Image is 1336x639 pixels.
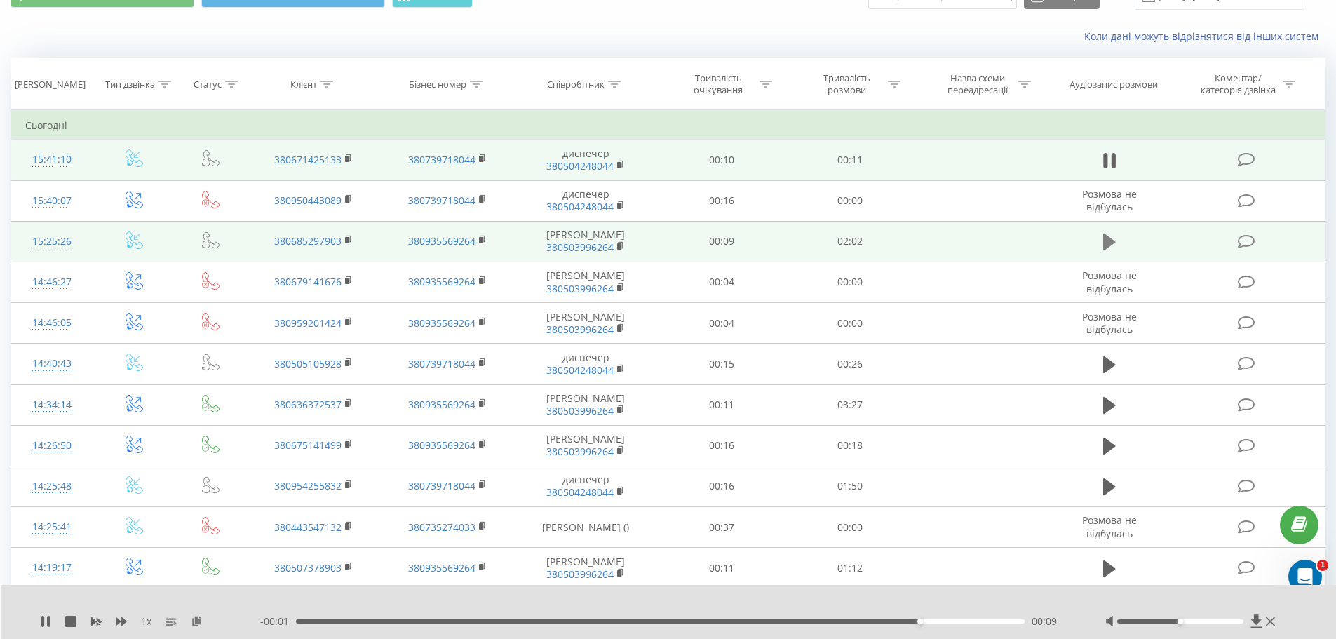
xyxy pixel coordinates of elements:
[514,140,658,180] td: диспечер
[408,561,475,574] a: 380935569264
[546,445,614,458] a: 380503996264
[274,316,342,330] a: 380959201424
[658,140,786,180] td: 00:10
[514,262,658,302] td: [PERSON_NAME]
[514,384,658,425] td: [PERSON_NAME]
[408,357,475,370] a: 380739718044
[658,384,786,425] td: 00:11
[658,221,786,262] td: 00:09
[786,384,915,425] td: 03:27
[658,180,786,221] td: 00:16
[786,466,915,506] td: 01:50
[25,309,79,337] div: 14:46:05
[408,520,475,534] a: 380735274033
[274,398,342,411] a: 380636372537
[11,112,1325,140] td: Сьогодні
[25,187,79,215] div: 15:40:07
[809,72,884,96] div: Тривалість розмови
[514,303,658,344] td: [PERSON_NAME]
[274,194,342,207] a: 380950443089
[1032,614,1057,628] span: 00:09
[1288,560,1322,593] iframe: Intercom live chat
[917,619,923,624] div: Accessibility label
[786,303,915,344] td: 00:00
[1178,619,1183,624] div: Accessibility label
[786,548,915,588] td: 01:12
[940,72,1015,96] div: Назва схеми переадресації
[25,432,79,459] div: 14:26:50
[1082,187,1137,213] span: Розмова не відбулась
[260,614,296,628] span: - 00:01
[681,72,756,96] div: Тривалість очікування
[1197,72,1279,96] div: Коментар/категорія дзвінка
[15,79,86,90] div: [PERSON_NAME]
[786,425,915,466] td: 00:18
[546,567,614,581] a: 380503996264
[409,79,466,90] div: Бізнес номер
[25,554,79,581] div: 14:19:17
[546,404,614,417] a: 380503996264
[25,473,79,500] div: 14:25:48
[546,200,614,213] a: 380504248044
[25,146,79,173] div: 15:41:10
[514,548,658,588] td: [PERSON_NAME]
[25,269,79,296] div: 14:46:27
[290,79,317,90] div: Клієнт
[194,79,222,90] div: Статус
[546,159,614,173] a: 380504248044
[274,153,342,166] a: 380671425133
[408,275,475,288] a: 380935569264
[274,520,342,534] a: 380443547132
[408,316,475,330] a: 380935569264
[786,344,915,384] td: 00:26
[546,323,614,336] a: 380503996264
[514,466,658,506] td: диспечер
[514,507,658,548] td: [PERSON_NAME] ()
[105,79,155,90] div: Тип дзвінка
[1082,513,1137,539] span: Розмова не відбулась
[514,425,658,466] td: [PERSON_NAME]
[658,425,786,466] td: 00:16
[658,548,786,588] td: 00:11
[408,398,475,411] a: 380935569264
[658,466,786,506] td: 00:16
[514,221,658,262] td: [PERSON_NAME]
[1082,269,1137,295] span: Розмова не відбулась
[514,180,658,221] td: диспечер
[25,513,79,541] div: 14:25:41
[274,561,342,574] a: 380507378903
[546,363,614,377] a: 380504248044
[546,485,614,499] a: 380504248044
[274,234,342,248] a: 380685297903
[408,438,475,452] a: 380935569264
[1317,560,1328,571] span: 1
[658,344,786,384] td: 00:15
[141,614,151,628] span: 1 x
[274,357,342,370] a: 380505105928
[546,241,614,254] a: 380503996264
[786,180,915,221] td: 00:00
[547,79,605,90] div: Співробітник
[658,262,786,302] td: 00:04
[546,282,614,295] a: 380503996264
[25,228,79,255] div: 15:25:26
[408,153,475,166] a: 380739718044
[658,507,786,548] td: 00:37
[25,350,79,377] div: 14:40:43
[25,391,79,419] div: 14:34:14
[274,479,342,492] a: 380954255832
[274,275,342,288] a: 380679141676
[408,194,475,207] a: 380739718044
[1070,79,1158,90] div: Аудіозапис розмови
[514,344,658,384] td: диспечер
[1082,310,1137,336] span: Розмова не відбулась
[408,234,475,248] a: 380935569264
[658,303,786,344] td: 00:04
[408,479,475,492] a: 380739718044
[786,507,915,548] td: 00:00
[786,262,915,302] td: 00:00
[786,140,915,180] td: 00:11
[786,221,915,262] td: 02:02
[1084,29,1325,43] a: Коли дані можуть відрізнятися вiд інших систем
[274,438,342,452] a: 380675141499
